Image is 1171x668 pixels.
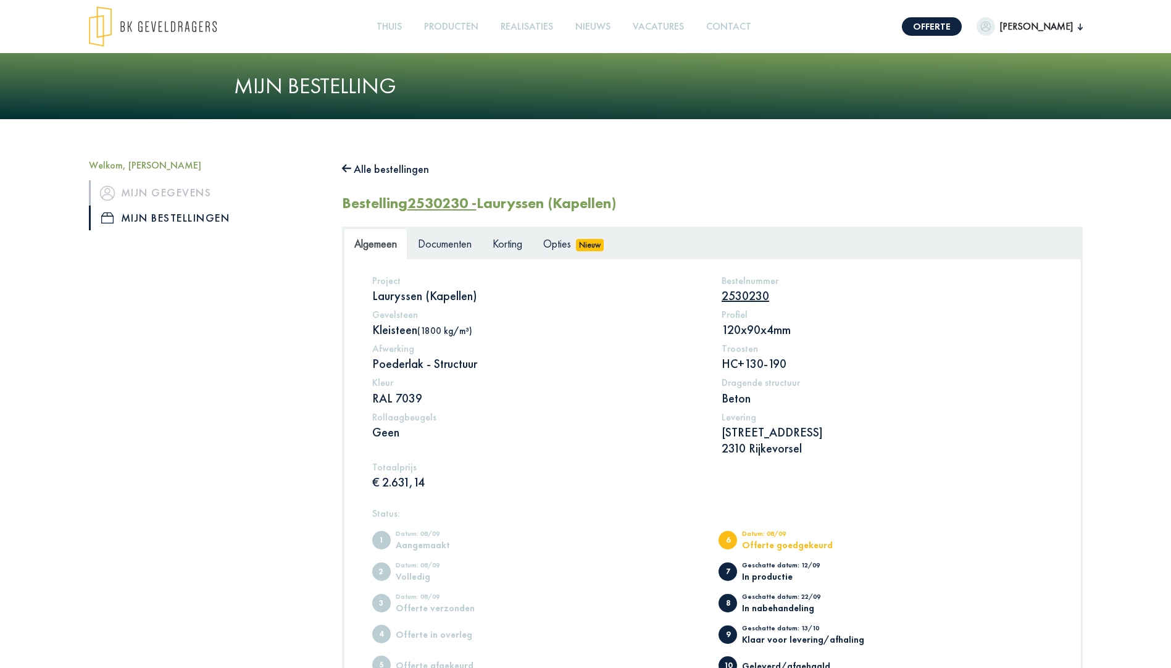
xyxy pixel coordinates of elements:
[977,17,995,36] img: dummypic.png
[89,180,323,205] a: pictogramMijn gegevens
[372,377,704,388] h5: Kleur
[396,562,498,572] div: Datum: 08/09
[742,603,844,612] div: In nabehandeling
[372,275,704,286] h5: Project
[543,236,571,251] span: Opties
[372,309,704,320] h5: Gevelsteen
[701,13,756,41] a: Contact
[722,356,1053,372] p: HC+130-190
[396,572,498,581] div: Volledig
[89,206,323,230] a: pictogramMijn bestellingen
[342,194,616,212] h2: Bestelling Lauryssen (Kapellen)
[722,343,1053,354] h5: Troosten
[396,540,498,549] div: Aangemaakt
[372,562,391,581] span: Volledig
[417,325,472,336] span: (1800 kg/m³)
[372,13,407,41] a: Thuis
[344,228,1081,259] ul: Tabs
[576,239,604,251] span: Nieuw
[372,625,391,643] span: Offerte in overleg
[902,17,962,36] a: Offerte
[719,531,737,549] span: Offerte goedgekeurd
[722,390,1053,406] p: Beton
[418,236,472,251] span: Documenten
[121,208,230,228] font: Mijn bestellingen
[407,193,477,212] tcxspan: Call 2530230 - via 3CX
[396,593,498,603] div: Datum: 08/09
[372,343,704,354] h5: Afwerking
[719,562,737,581] span: In productie
[372,507,1053,519] h5: Status:
[101,212,114,223] img: pictogram
[372,322,704,338] p: Kleisteen
[234,73,938,99] h1: Mijn bestelling
[496,13,558,41] a: Realisaties
[628,13,689,41] a: Vacatures
[372,424,704,440] p: Geen
[396,603,498,612] div: Offerte verzonden
[372,474,704,490] p: € 2.631,14
[722,411,1053,423] h5: Levering
[89,159,323,171] h5: Welkom, [PERSON_NAME]
[742,625,864,635] div: Geschatte datum: 13/10
[372,411,704,423] h5: Rollaagbeugels
[372,594,391,612] span: Offerte verzonden
[570,13,615,41] a: Nieuws
[89,6,217,47] img: logo
[742,562,844,572] div: Geschatte datum: 12/09
[372,531,391,549] span: Aangemaakt
[121,183,212,202] font: Mijn gegevens
[396,630,498,639] div: Offerte in overleg
[722,424,1053,456] p: [STREET_ADDRESS] 2310 Rijkevorsel
[742,572,844,581] div: In productie
[722,288,769,304] tcxspan: Call 2530230 via 3CX
[977,17,1083,36] button: [PERSON_NAME]
[342,159,430,179] button: Alle bestellingen
[493,236,522,251] span: Korting
[100,186,115,201] img: pictogram
[424,20,478,33] font: Producten
[742,593,844,603] div: Geschatte datum: 22/09
[372,288,704,304] p: Lauryssen (Kapellen)
[742,635,864,644] div: Klaar voor levering/afhaling
[719,625,737,644] span: Klaar voor levering/afhaling
[372,461,704,473] h5: Totaalprijs
[354,162,429,176] font: Alle bestellingen
[722,322,1053,338] p: 120x90x4mm
[722,309,1053,320] h5: Profiel
[396,530,498,540] div: Datum: 08/09
[742,540,844,549] div: Offerte goedgekeurd
[995,19,1078,34] span: [PERSON_NAME]
[719,594,737,612] span: In nabehandeling
[354,236,397,251] span: Algemeen
[722,377,1053,388] h5: Dragende structuur
[742,530,844,540] div: Datum: 08/09
[372,390,422,406] font: RAL 7039
[722,275,1053,286] h5: Bestelnummer
[372,356,477,372] font: Poederlak - Structuur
